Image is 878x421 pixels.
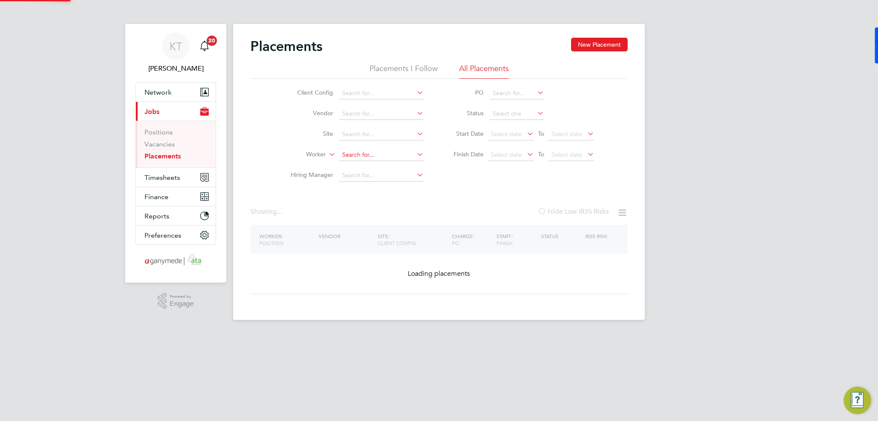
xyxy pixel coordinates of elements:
[250,207,284,216] div: Showing
[284,89,333,96] label: Client Config
[535,128,547,139] span: To
[136,83,216,102] button: Network
[144,128,173,136] a: Positions
[535,149,547,160] span: To
[459,63,509,79] li: All Placements
[136,206,216,225] button: Reports
[571,38,628,51] button: New Placement
[445,89,484,96] label: PO
[538,207,609,216] label: Hide Low IR35 Risks
[339,108,424,120] input: Search for...
[551,130,582,138] span: Select date
[136,187,216,206] button: Finance
[144,140,175,148] a: Vacancies
[136,226,216,245] button: Preferences
[250,38,322,55] h2: Placements
[445,150,484,158] label: Finish Date
[169,41,182,52] span: KT
[284,171,333,179] label: Hiring Manager
[135,63,216,74] span: Katie Townend
[844,387,871,414] button: Engage Resource Center
[136,168,216,187] button: Timesheets
[284,130,333,137] label: Site
[491,130,522,138] span: Select date
[136,102,216,121] button: Jobs
[170,293,194,300] span: Powered by
[339,170,424,182] input: Search for...
[370,63,438,79] li: Placements I Follow
[144,231,181,239] span: Preferences
[207,36,217,46] span: 20
[136,121,216,167] div: Jobs
[490,87,544,99] input: Search for...
[144,212,169,220] span: Reports
[144,193,168,201] span: Finance
[445,130,484,137] label: Start Date
[144,152,181,160] a: Placements
[490,108,544,120] input: Select one
[277,150,326,159] label: Worker
[277,207,282,216] span: ...
[135,254,216,267] a: Go to home page
[491,151,522,158] span: Select date
[551,151,582,158] span: Select date
[158,293,194,309] a: Powered byEngage
[339,87,424,99] input: Search for...
[196,33,213,60] a: 20
[125,24,226,283] nav: Main navigation
[445,109,484,117] label: Status
[284,109,333,117] label: Vendor
[142,254,210,267] img: ganymedesolutions-logo-retina.png
[144,107,159,116] span: Jobs
[339,128,424,140] input: Search for...
[144,173,180,182] span: Timesheets
[144,88,171,96] span: Network
[339,149,424,161] input: Search for...
[135,33,216,74] a: KT[PERSON_NAME]
[170,300,194,308] span: Engage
